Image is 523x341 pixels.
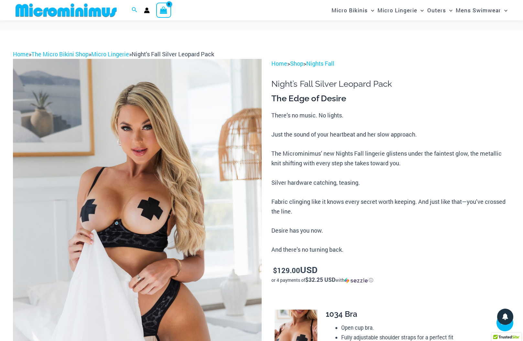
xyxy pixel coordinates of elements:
[13,50,214,58] span: » » »
[13,3,119,17] img: MM SHOP LOGO FLAT
[271,277,510,283] div: or 4 payments of with
[326,309,357,319] span: 1034 Bra
[376,2,425,18] a: Micro LingerieMenu ToggleMenu Toggle
[271,111,510,255] p: There’s no music. No lights. Just the sound of your heartbeat and her slow approach. The Micromin...
[427,2,446,18] span: Outers
[501,2,507,18] span: Menu Toggle
[341,323,505,333] li: Open cup bra.
[456,2,501,18] span: Mens Swimwear
[305,276,335,283] span: $32.25 USD
[271,60,287,67] a: Home
[377,2,417,18] span: Micro Lingerie
[344,278,368,283] img: Sezzle
[426,2,454,18] a: OutersMenu ToggleMenu Toggle
[31,50,89,58] a: The Micro Bikini Shop
[273,266,300,275] bdi: 129.00
[446,2,452,18] span: Menu Toggle
[290,60,303,67] a: Shop
[156,3,171,17] a: View Shopping Cart, empty
[332,2,368,18] span: Micro Bikinis
[271,277,510,283] div: or 4 payments of$32.25 USDwithSezzle Click to learn more about Sezzle
[271,59,510,69] p: > >
[271,79,510,89] h1: Night’s Fall Silver Leopard Pack
[368,2,374,18] span: Menu Toggle
[330,2,376,18] a: Micro BikinisMenu ToggleMenu Toggle
[91,50,129,58] a: Micro Lingerie
[144,7,150,13] a: Account icon link
[454,2,509,18] a: Mens SwimwearMenu ToggleMenu Toggle
[329,1,510,19] nav: Site Navigation
[417,2,424,18] span: Menu Toggle
[132,6,137,15] a: Search icon link
[306,60,334,67] a: Nights Fall
[13,50,29,58] a: Home
[271,93,510,104] h3: The Edge of Desire
[271,265,510,275] p: USD
[132,50,214,58] span: Night’s Fall Silver Leopard Pack
[273,266,277,275] span: $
